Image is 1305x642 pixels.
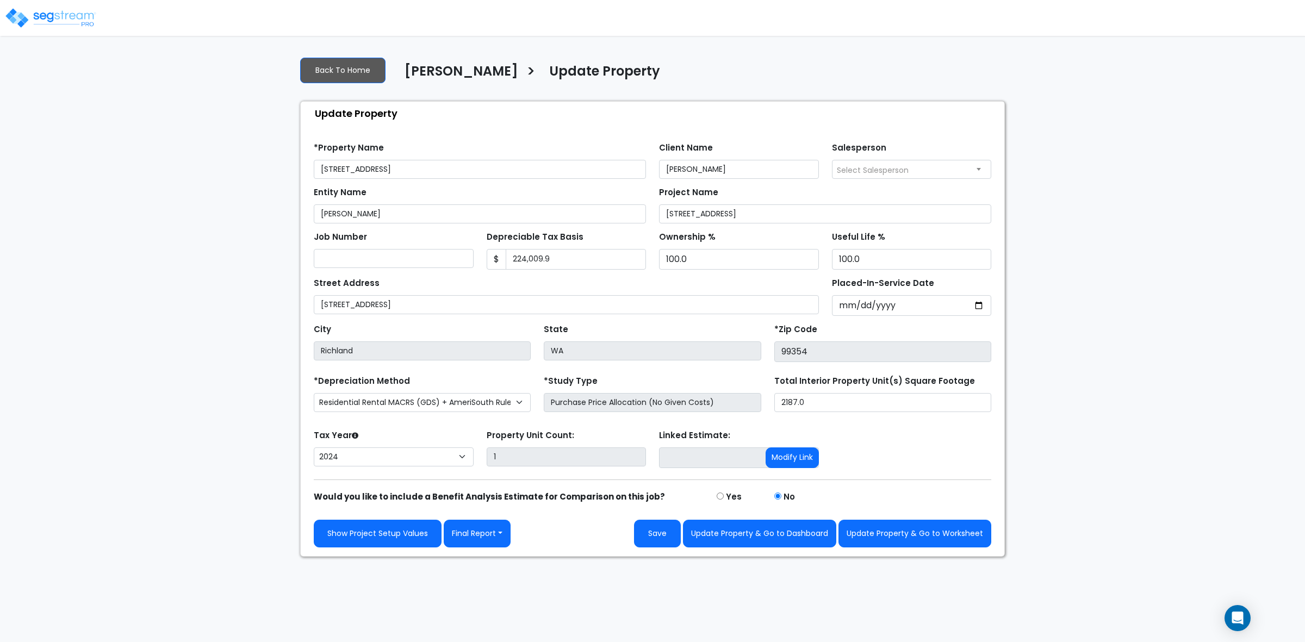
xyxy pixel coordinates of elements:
label: *Depreciation Method [314,375,410,388]
label: Linked Estimate: [659,429,730,442]
label: City [314,323,331,336]
input: Entity Name [314,204,646,223]
button: Save [634,520,681,547]
span: Select Salesperson [837,165,909,176]
label: State [544,323,568,336]
input: 0.00 [506,249,647,270]
label: Ownership % [659,231,716,244]
label: Street Address [314,277,380,290]
a: Show Project Setup Values [314,520,442,547]
div: Update Property [306,102,1004,125]
label: Tax Year [314,429,358,442]
label: Useful Life % [832,231,885,244]
span: $ [487,249,506,270]
label: No [784,491,795,503]
strong: Would you like to include a Benefit Analysis Estimate for Comparison on this job? [314,491,665,502]
input: Depreciation [832,249,992,270]
a: Update Property [541,64,660,86]
label: Depreciable Tax Basis [487,231,583,244]
label: *Zip Code [774,323,817,336]
label: Job Number [314,231,367,244]
button: Modify Link [766,447,819,468]
button: Final Report [444,520,511,547]
label: Salesperson [832,142,886,154]
label: Yes [726,491,742,503]
button: Update Property & Go to Dashboard [683,520,836,547]
label: Project Name [659,186,718,199]
a: Back To Home [300,58,386,83]
a: [PERSON_NAME] [396,64,518,86]
input: Zip Code [774,341,991,362]
label: *Study Type [544,375,598,388]
div: Open Intercom Messenger [1225,605,1251,631]
label: Property Unit Count: [487,429,574,442]
label: *Property Name [314,142,384,154]
input: Building Count [487,447,647,466]
label: Total Interior Property Unit(s) Square Footage [774,375,975,388]
input: total square foot [774,393,991,412]
input: Project Name [659,204,991,223]
input: Client Name [659,160,819,179]
input: Street Address [314,295,819,314]
h4: Update Property [549,64,660,82]
h4: [PERSON_NAME] [405,64,518,82]
label: Entity Name [314,186,366,199]
label: Client Name [659,142,713,154]
img: logo_pro_r.png [4,7,97,29]
button: Update Property & Go to Worksheet [838,520,991,547]
h3: > [526,63,536,84]
input: Property Name [314,160,646,179]
label: Placed-In-Service Date [832,277,934,290]
input: Ownership [659,249,819,270]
